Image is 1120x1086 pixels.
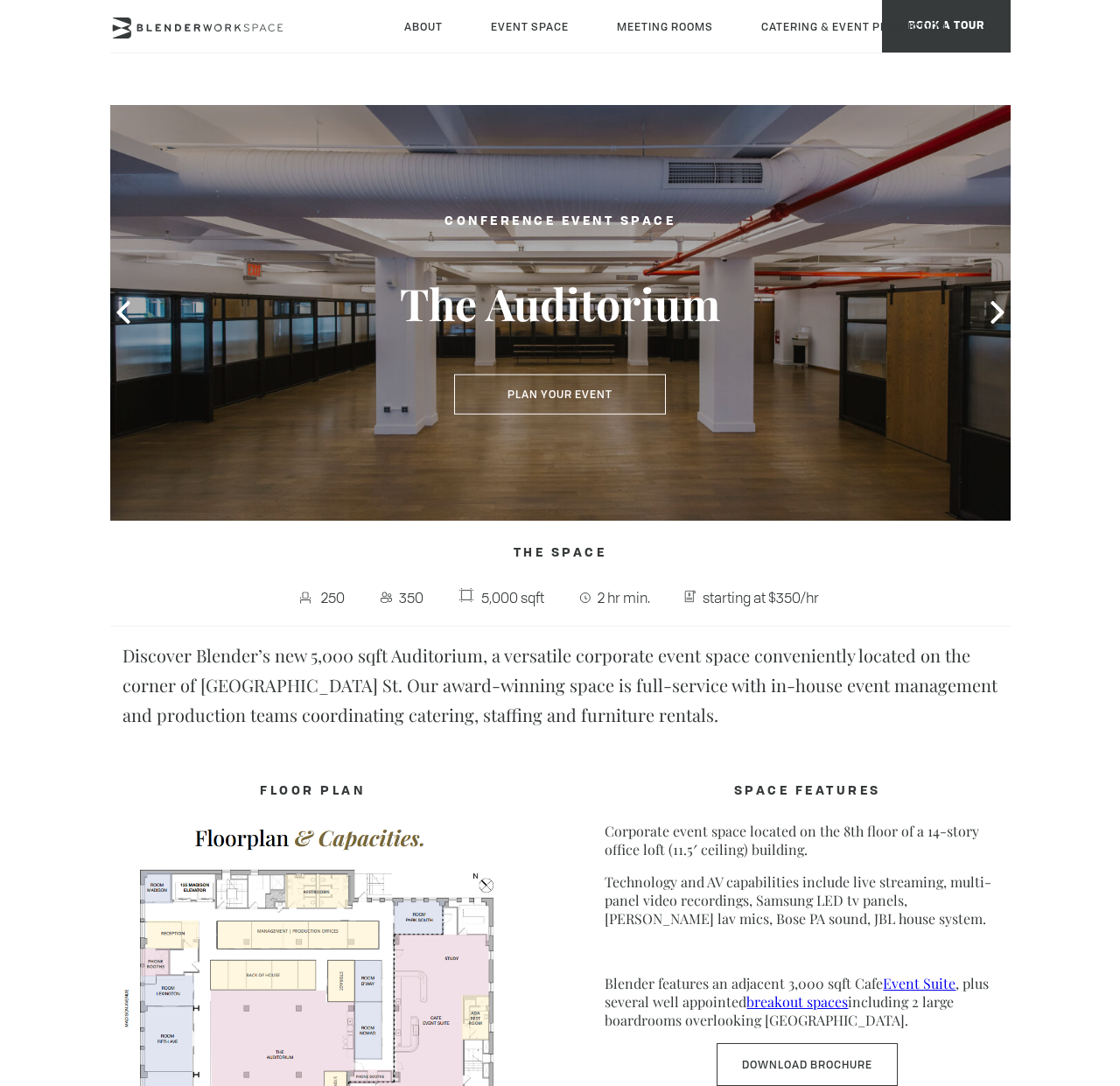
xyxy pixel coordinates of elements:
[593,584,654,612] span: 2 hr min.
[605,822,1010,858] p: Corporate event space located on the 8th floor of a 14-story office loft (11.5′ ceiling) building.
[317,584,349,612] span: 250
[883,974,955,992] a: Event Suite
[477,584,549,612] span: 5,000 sqft
[454,375,666,415] button: Plan Your Event
[717,1043,898,1086] a: Download Brochure
[605,974,1010,1029] p: Blender features an adjacent 3,000 sqft Cafe , plus several well appointed including 2 large boar...
[122,641,997,730] p: Discover Blender’s new 5,000 sqft Auditorium, a versatile corporate event space conveniently loca...
[395,584,429,612] span: 350
[110,536,1011,570] h4: The Space
[746,992,848,1011] a: breakout spaces
[605,774,1010,808] h4: SPACE FEATURES
[359,211,761,233] h2: Conference Event Space
[359,277,761,331] h3: The Auditorium
[698,584,823,612] span: starting at $350/hr
[110,774,515,808] h4: FLOOR PLAN
[605,872,1010,928] p: Technology and AV capabilities include live streaming, multi-panel video recordings, Samsung LED ...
